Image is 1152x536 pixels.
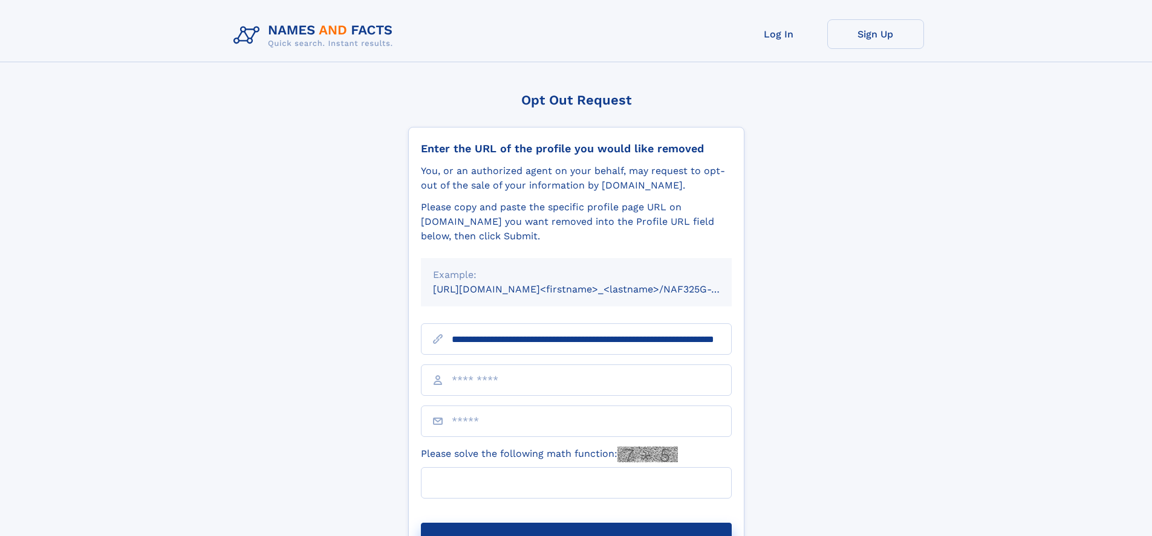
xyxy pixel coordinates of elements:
small: [URL][DOMAIN_NAME]<firstname>_<lastname>/NAF325G-xxxxxxxx [433,283,755,295]
div: Please copy and paste the specific profile page URL on [DOMAIN_NAME] you want removed into the Pr... [421,200,732,244]
div: Example: [433,268,720,282]
a: Log In [731,19,827,49]
div: Opt Out Request [408,92,744,108]
label: Please solve the following math function: [421,447,678,462]
img: Logo Names and Facts [229,19,403,52]
div: You, or an authorized agent on your behalf, may request to opt-out of the sale of your informatio... [421,164,732,193]
div: Enter the URL of the profile you would like removed [421,142,732,155]
a: Sign Up [827,19,924,49]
